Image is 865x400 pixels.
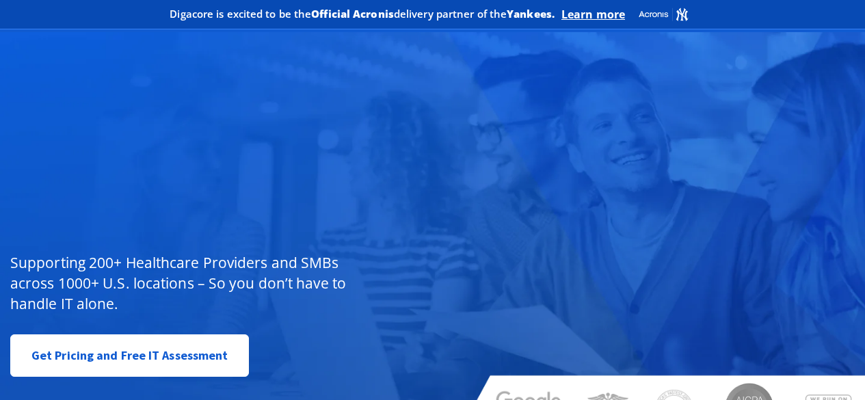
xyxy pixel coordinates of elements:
[561,8,625,21] a: Learn more
[311,7,394,21] b: Official Acronis
[507,7,555,21] b: Yankees.
[638,7,689,22] img: Acronis
[170,9,555,19] h2: Digacore is excited to be the delivery partner of the
[10,334,249,377] a: Get Pricing and Free IT Assessment
[10,252,363,314] p: Supporting 200+ Healthcare Providers and SMBs across 1000+ U.S. locations – So you don’t have to ...
[31,342,228,369] span: Get Pricing and Free IT Assessment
